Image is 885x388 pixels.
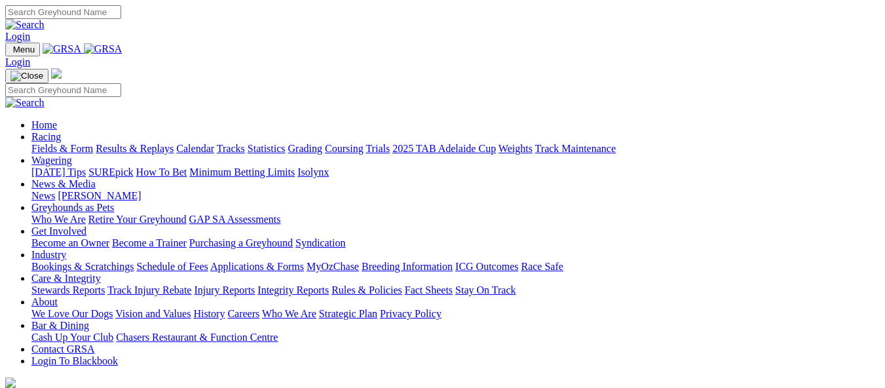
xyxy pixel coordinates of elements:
[455,261,518,272] a: ICG Outcomes
[31,214,86,225] a: Who We Are
[288,143,322,154] a: Grading
[31,332,113,343] a: Cash Up Your Club
[10,71,43,81] img: Close
[31,155,72,166] a: Wagering
[84,43,122,55] img: GRSA
[31,202,114,213] a: Greyhounds as Pets
[325,143,364,154] a: Coursing
[31,143,93,154] a: Fields & Form
[43,43,81,55] img: GRSA
[31,249,66,260] a: Industry
[295,237,345,248] a: Syndication
[362,261,453,272] a: Breeding Information
[31,308,113,319] a: We Love Our Dogs
[5,378,16,388] img: logo-grsa-white.png
[248,143,286,154] a: Statistics
[31,320,89,331] a: Bar & Dining
[31,355,118,366] a: Login To Blackbook
[31,273,101,284] a: Care & Integrity
[5,5,121,19] input: Search
[31,214,880,225] div: Greyhounds as Pets
[115,308,191,319] a: Vision and Values
[31,143,880,155] div: Racing
[107,284,191,296] a: Track Injury Rebate
[194,284,255,296] a: Injury Reports
[535,143,616,154] a: Track Maintenance
[455,284,516,296] a: Stay On Track
[405,284,453,296] a: Fact Sheets
[51,68,62,79] img: logo-grsa-white.png
[31,284,880,296] div: Care & Integrity
[262,308,316,319] a: Who We Are
[31,284,105,296] a: Stewards Reports
[5,19,45,31] img: Search
[136,261,208,272] a: Schedule of Fees
[297,166,329,178] a: Isolynx
[13,45,35,54] span: Menu
[331,284,402,296] a: Rules & Policies
[366,143,390,154] a: Trials
[227,308,259,319] a: Careers
[88,166,133,178] a: SUREpick
[189,237,293,248] a: Purchasing a Greyhound
[58,190,141,201] a: [PERSON_NAME]
[5,69,48,83] button: Toggle navigation
[31,178,96,189] a: News & Media
[319,308,377,319] a: Strategic Plan
[307,261,359,272] a: MyOzChase
[31,190,880,202] div: News & Media
[189,214,281,225] a: GAP SA Assessments
[31,225,86,237] a: Get Involved
[257,284,329,296] a: Integrity Reports
[5,83,121,97] input: Search
[31,308,880,320] div: About
[31,332,880,343] div: Bar & Dining
[31,166,86,178] a: [DATE] Tips
[112,237,187,248] a: Become a Trainer
[96,143,174,154] a: Results & Replays
[5,97,45,109] img: Search
[31,119,57,130] a: Home
[88,214,187,225] a: Retire Your Greyhound
[31,296,58,307] a: About
[521,261,563,272] a: Race Safe
[31,131,61,142] a: Racing
[31,261,880,273] div: Industry
[136,166,187,178] a: How To Bet
[116,332,278,343] a: Chasers Restaurant & Function Centre
[5,43,40,56] button: Toggle navigation
[380,308,442,319] a: Privacy Policy
[31,261,134,272] a: Bookings & Scratchings
[31,237,109,248] a: Become an Owner
[189,166,295,178] a: Minimum Betting Limits
[5,56,30,68] a: Login
[210,261,304,272] a: Applications & Forms
[217,143,245,154] a: Tracks
[499,143,533,154] a: Weights
[31,237,880,249] div: Get Involved
[31,343,94,355] a: Contact GRSA
[392,143,496,154] a: 2025 TAB Adelaide Cup
[31,190,55,201] a: News
[193,308,225,319] a: History
[31,166,880,178] div: Wagering
[176,143,214,154] a: Calendar
[5,31,30,42] a: Login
